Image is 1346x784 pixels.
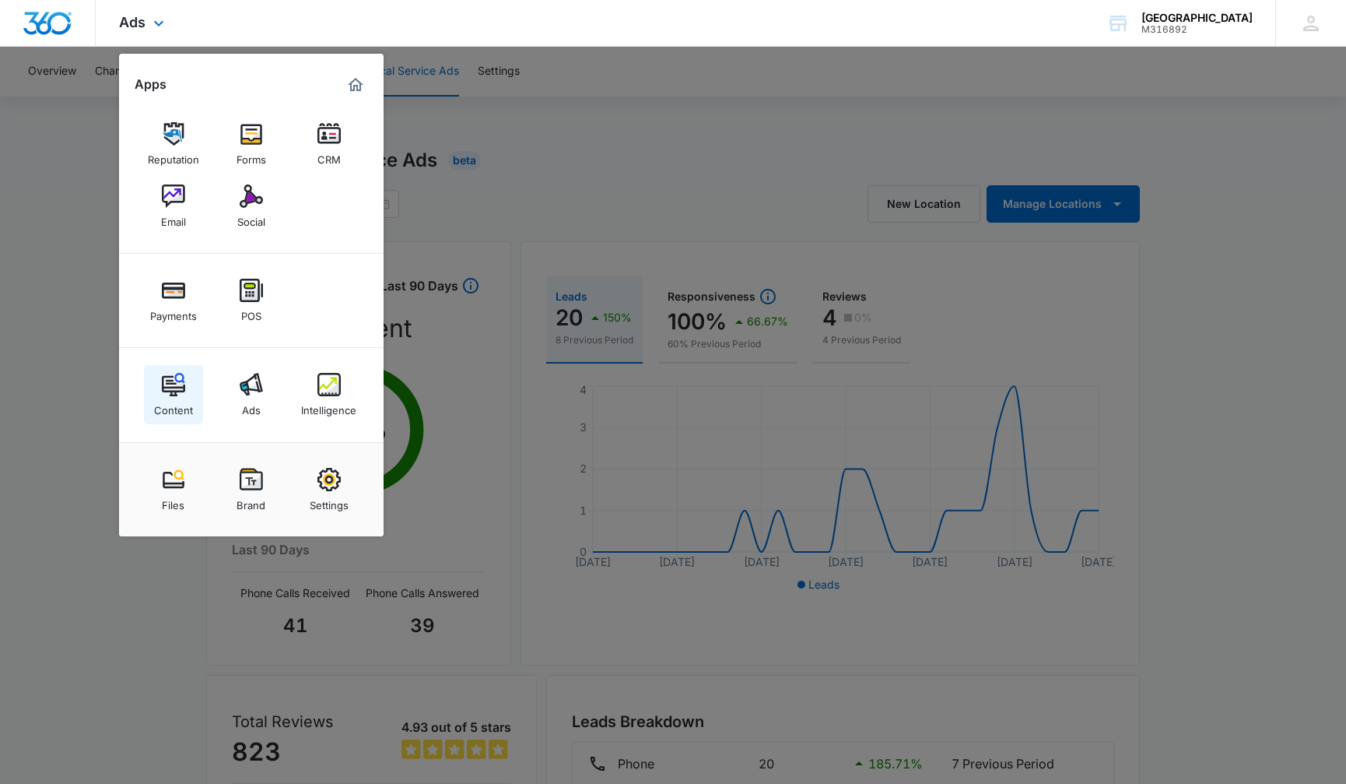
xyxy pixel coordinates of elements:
div: Content [154,396,193,417]
a: Marketing 360® Dashboard [343,72,368,97]
div: Forms [237,146,266,166]
h2: Apps [135,77,166,92]
a: Email [144,177,203,236]
a: POS [222,271,281,330]
a: Ads [222,365,281,424]
a: Intelligence [300,365,359,424]
a: Files [144,460,203,519]
a: CRM [300,114,359,174]
div: Social [237,208,265,228]
a: Settings [300,460,359,519]
div: account name [1141,12,1253,24]
div: Payments [150,302,197,322]
div: Reputation [148,146,199,166]
div: CRM [317,146,341,166]
a: Brand [222,460,281,519]
a: Forms [222,114,281,174]
span: Ads [119,14,145,30]
div: Email [161,208,186,228]
div: Settings [310,491,349,512]
div: Intelligence [301,396,356,417]
div: Files [162,491,184,512]
a: Content [144,365,203,424]
div: Ads [242,396,261,417]
div: account id [1141,24,1253,35]
a: Social [222,177,281,236]
a: Reputation [144,114,203,174]
div: POS [241,302,261,322]
a: Payments [144,271,203,330]
div: Brand [237,491,265,512]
